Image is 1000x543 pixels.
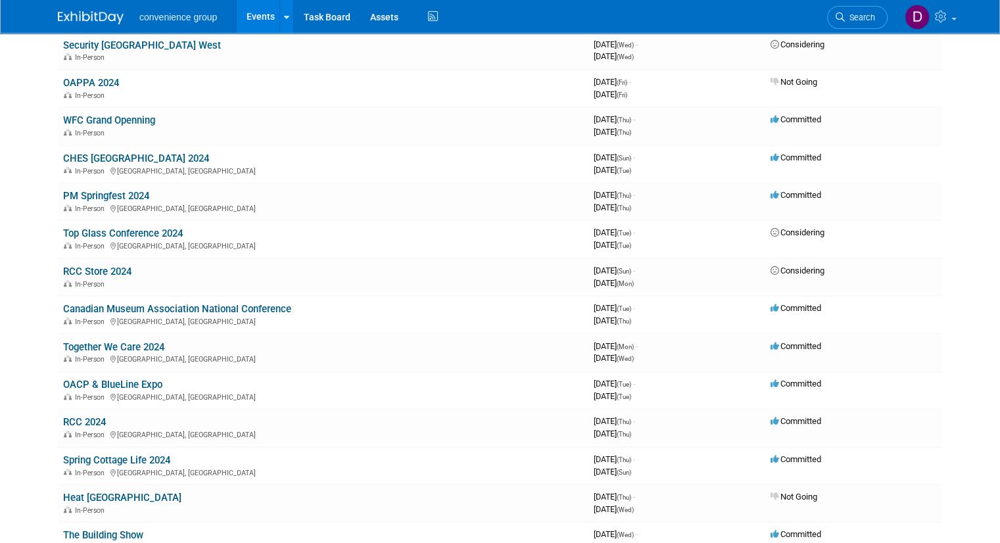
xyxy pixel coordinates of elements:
[617,41,634,49] span: (Wed)
[771,77,817,87] span: Not Going
[633,153,635,162] span: -
[63,391,583,402] div: [GEOGRAPHIC_DATA], [GEOGRAPHIC_DATA]
[617,393,631,400] span: (Tue)
[594,165,631,175] span: [DATE]
[617,506,634,513] span: (Wed)
[63,153,209,164] a: CHES [GEOGRAPHIC_DATA] 2024
[633,266,635,275] span: -
[64,431,72,437] img: In-Person Event
[617,381,631,388] span: (Tue)
[75,469,108,477] span: In-Person
[63,529,143,541] a: The Building Show
[617,418,631,425] span: (Thu)
[636,39,638,49] span: -
[75,167,108,176] span: In-Person
[617,91,627,99] span: (Fri)
[771,39,824,49] span: Considering
[633,416,635,426] span: -
[771,303,821,313] span: Committed
[594,39,638,49] span: [DATE]
[594,114,635,124] span: [DATE]
[633,454,635,464] span: -
[63,416,106,428] a: RCC 2024
[617,531,634,538] span: (Wed)
[594,127,631,137] span: [DATE]
[64,242,72,248] img: In-Person Event
[594,416,635,426] span: [DATE]
[617,167,631,174] span: (Tue)
[633,492,635,502] span: -
[771,379,821,389] span: Committed
[64,355,72,362] img: In-Person Event
[771,529,821,539] span: Committed
[633,379,635,389] span: -
[75,393,108,402] span: In-Person
[594,240,631,250] span: [DATE]
[771,190,821,200] span: Committed
[771,454,821,464] span: Committed
[771,153,821,162] span: Committed
[633,190,635,200] span: -
[75,280,108,289] span: In-Person
[617,268,631,275] span: (Sun)
[594,454,635,464] span: [DATE]
[617,154,631,162] span: (Sun)
[617,469,631,476] span: (Sun)
[75,204,108,213] span: In-Person
[75,242,108,250] span: In-Person
[64,469,72,475] img: In-Person Event
[633,114,635,124] span: -
[771,266,824,275] span: Considering
[633,227,635,237] span: -
[63,165,583,176] div: [GEOGRAPHIC_DATA], [GEOGRAPHIC_DATA]
[64,167,72,174] img: In-Person Event
[63,353,583,364] div: [GEOGRAPHIC_DATA], [GEOGRAPHIC_DATA]
[63,316,583,326] div: [GEOGRAPHIC_DATA], [GEOGRAPHIC_DATA]
[617,79,627,86] span: (Fri)
[594,341,638,351] span: [DATE]
[617,494,631,501] span: (Thu)
[594,278,634,288] span: [DATE]
[63,467,583,477] div: [GEOGRAPHIC_DATA], [GEOGRAPHIC_DATA]
[594,190,635,200] span: [DATE]
[63,114,155,126] a: WFC Grand Openning
[75,431,108,439] span: In-Person
[139,12,217,22] span: convenience group
[771,416,821,426] span: Committed
[594,266,635,275] span: [DATE]
[594,467,631,477] span: [DATE]
[75,506,108,515] span: In-Person
[75,91,108,100] span: In-Person
[64,53,72,60] img: In-Person Event
[64,393,72,400] img: In-Person Event
[75,53,108,62] span: In-Person
[845,12,875,22] span: Search
[594,379,635,389] span: [DATE]
[63,190,149,202] a: PM Springfest 2024
[594,227,635,237] span: [DATE]
[63,240,583,250] div: [GEOGRAPHIC_DATA], [GEOGRAPHIC_DATA]
[617,355,634,362] span: (Wed)
[617,53,634,60] span: (Wed)
[63,39,221,51] a: Security [GEOGRAPHIC_DATA] West
[827,6,888,29] a: Search
[617,129,631,136] span: (Thu)
[63,202,583,213] div: [GEOGRAPHIC_DATA], [GEOGRAPHIC_DATA]
[594,529,638,539] span: [DATE]
[905,5,930,30] img: Diego Boechat
[64,129,72,135] img: In-Person Event
[594,153,635,162] span: [DATE]
[63,266,131,277] a: RCC Store 2024
[594,429,631,438] span: [DATE]
[594,492,635,502] span: [DATE]
[63,429,583,439] div: [GEOGRAPHIC_DATA], [GEOGRAPHIC_DATA]
[64,204,72,211] img: In-Person Event
[594,303,635,313] span: [DATE]
[594,353,634,363] span: [DATE]
[75,355,108,364] span: In-Person
[64,280,72,287] img: In-Person Event
[594,316,631,325] span: [DATE]
[75,318,108,326] span: In-Person
[636,341,638,351] span: -
[594,391,631,401] span: [DATE]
